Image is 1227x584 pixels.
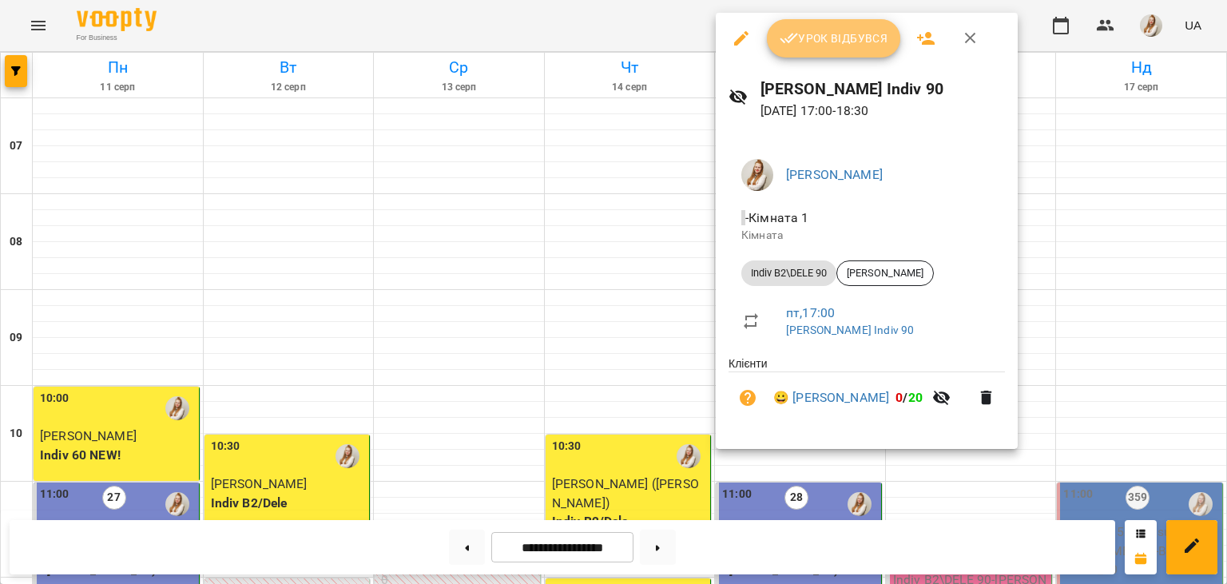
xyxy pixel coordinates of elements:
span: 20 [908,390,923,405]
p: [DATE] 17:00 - 18:30 [760,101,1006,121]
span: - Кімната 1 [741,210,812,225]
b: / [895,390,923,405]
button: Урок відбувся [767,19,901,58]
a: [PERSON_NAME] [786,167,883,182]
img: db46d55e6fdf8c79d257263fe8ff9f52.jpeg [741,159,773,191]
span: [PERSON_NAME] [837,266,933,280]
button: Візит ще не сплачено. Додати оплату? [729,379,767,417]
a: [PERSON_NAME] Indiv 90 [786,324,914,336]
span: Indiv B2\DELE 90 [741,266,836,280]
span: Урок відбувся [780,29,888,48]
a: пт , 17:00 [786,305,835,320]
div: [PERSON_NAME] [836,260,934,286]
span: 0 [895,390,903,405]
p: Кімната [741,228,992,244]
h6: [PERSON_NAME] Indiv 90 [760,77,1006,101]
ul: Клієнти [729,356,1005,430]
a: 😀 [PERSON_NAME] [773,388,889,407]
